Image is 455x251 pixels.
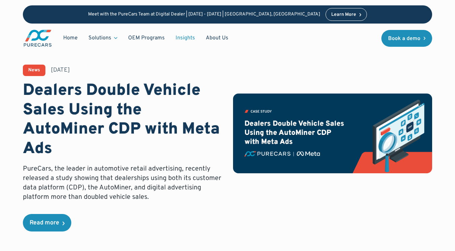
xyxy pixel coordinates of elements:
[51,66,70,74] div: [DATE]
[30,220,59,226] div: Read more
[28,68,40,73] div: News
[58,32,83,44] a: Home
[23,164,222,202] p: PureCars, the leader in automotive retail advertising, recently released a study showing that dea...
[88,34,111,42] div: Solutions
[23,29,52,47] img: purecars logo
[123,32,170,44] a: OEM Programs
[88,12,320,17] p: Meet with the PureCars Team at Digital Dealer | [DATE] - [DATE] | [GEOGRAPHIC_DATA], [GEOGRAPHIC_...
[326,8,367,21] a: Learn More
[331,12,356,17] div: Learn More
[381,30,432,47] a: Book a demo
[23,81,222,159] h1: Dealers Double Vehicle Sales Using the AutoMiner CDP with Meta Ads
[83,32,123,44] div: Solutions
[388,36,420,41] div: Book a demo
[23,29,52,47] a: main
[170,32,200,44] a: Insights
[200,32,234,44] a: About Us
[23,214,71,231] a: Read more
